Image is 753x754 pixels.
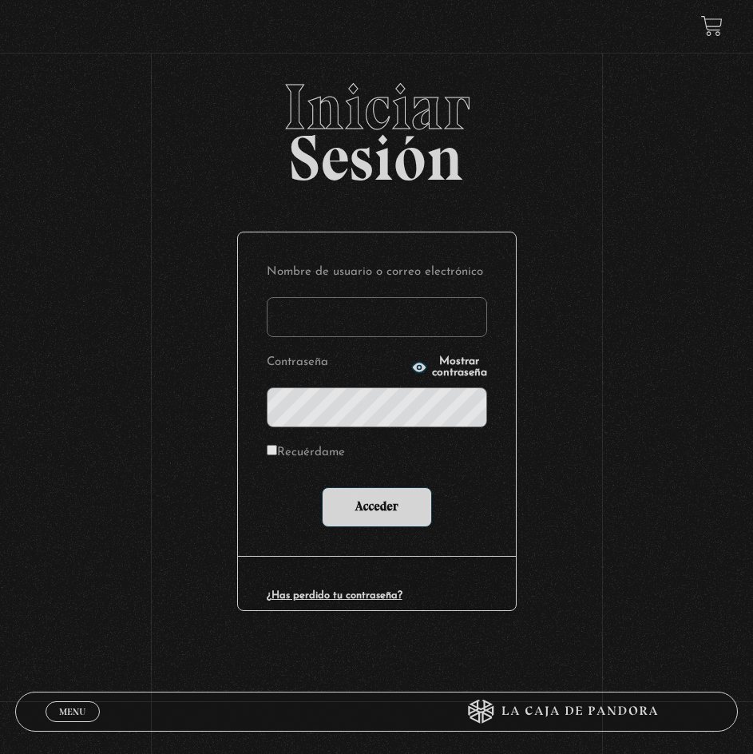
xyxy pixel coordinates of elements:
[411,356,487,379] button: Mostrar contraseña
[432,356,487,379] span: Mostrar contraseña
[267,442,345,465] label: Recuérdame
[15,75,738,177] h2: Sesión
[267,261,487,284] label: Nombre de usuario o correo electrónico
[267,445,277,455] input: Recuérdame
[267,351,406,375] label: Contraseña
[322,487,432,527] input: Acceder
[15,75,738,139] span: Iniciar
[59,707,85,716] span: Menu
[267,590,402,601] a: ¿Has perdido tu contraseña?
[54,720,91,731] span: Cerrar
[701,15,723,37] a: View your shopping cart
